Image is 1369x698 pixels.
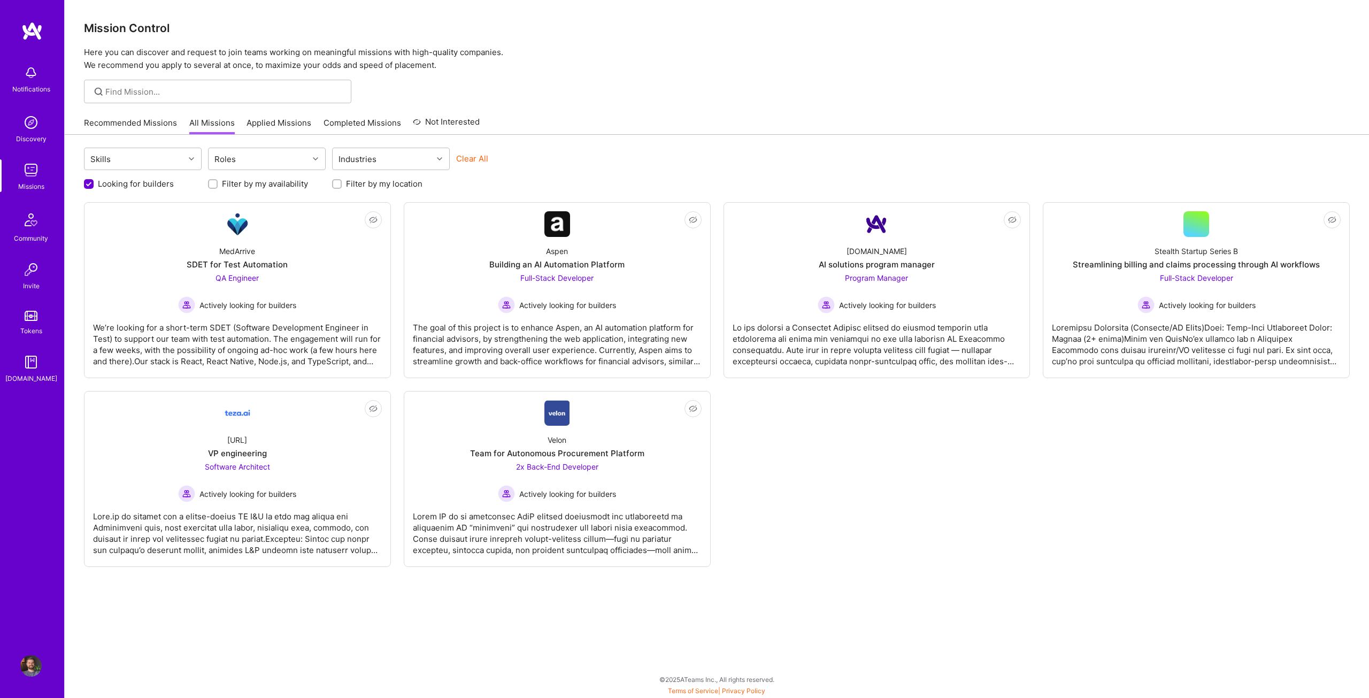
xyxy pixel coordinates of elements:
[93,400,382,558] a: Company Logo[URL]VP engineeringSoftware Architect Actively looking for buildersActively looking f...
[1052,313,1341,367] div: Loremipsu Dolorsita (Consecte/AD Elits)Doei: Temp-Inci Utlaboreet Dolor: Magnaa (2+ enima)Minim v...
[519,488,616,500] span: Actively looking for builders
[1052,211,1341,369] a: Stealth Startup Series BStreamlining billing and claims processing through AI workflowsFull-Stack...
[413,502,702,556] div: Lorem IP do si ametconsec AdiP elitsed doeiusmodt inc utlaboreetd ma aliquaenim AD “minimveni” qu...
[225,211,250,237] img: Company Logo
[733,313,1021,367] div: Lo ips dolorsi a Consectet Adipisc elitsed do eiusmod temporin utla etdolorema ali enima min veni...
[324,117,401,135] a: Completed Missions
[247,117,311,135] a: Applied Missions
[413,116,480,135] a: Not Interested
[839,300,936,311] span: Actively looking for builders
[20,351,42,373] img: guide book
[23,280,40,292] div: Invite
[413,313,702,367] div: The goal of this project is to enhance Aspen, an AI automation platform for financial advisors, b...
[98,178,174,189] label: Looking for builders
[21,21,43,41] img: logo
[516,462,598,471] span: 2x Back-End Developer
[689,216,697,224] i: icon EyeClosed
[470,448,644,459] div: Team for Autonomous Procurement Platform
[689,404,697,413] i: icon EyeClosed
[1160,273,1233,282] span: Full-Stack Developer
[14,233,48,244] div: Community
[1159,300,1256,311] span: Actively looking for builders
[189,117,235,135] a: All Missions
[369,404,378,413] i: icon EyeClosed
[668,687,765,695] span: |
[5,373,57,384] div: [DOMAIN_NAME]
[548,434,566,446] div: Velon
[84,21,1350,35] h3: Mission Control
[346,178,422,189] label: Filter by my location
[88,151,113,167] div: Skills
[456,153,488,164] button: Clear All
[20,655,42,677] img: User Avatar
[93,86,105,98] i: icon SearchGrey
[20,259,42,280] img: Invite
[12,83,50,95] div: Notifications
[84,117,177,135] a: Recommended Missions
[189,156,194,162] i: icon Chevron
[25,311,37,321] img: tokens
[20,62,42,83] img: bell
[544,211,570,237] img: Company Logo
[437,156,442,162] i: icon Chevron
[864,211,889,237] img: Company Logo
[498,485,515,502] img: Actively looking for builders
[1155,246,1238,257] div: Stealth Startup Series B
[20,325,42,336] div: Tokens
[520,273,594,282] span: Full-Stack Developer
[847,246,907,257] div: [DOMAIN_NAME]
[546,246,568,257] div: Aspen
[93,502,382,556] div: Lore.ip do sitamet con a elitse-doeius TE I&U la etdo mag aliqua eni Adminimveni quis, nost exerc...
[1137,296,1155,313] img: Actively looking for builders
[1008,216,1017,224] i: icon EyeClosed
[18,181,44,192] div: Missions
[20,159,42,181] img: teamwork
[16,133,47,144] div: Discovery
[84,46,1350,72] p: Here you can discover and request to join teams working on meaningful missions with high-quality ...
[18,207,44,233] img: Community
[722,687,765,695] a: Privacy Policy
[64,666,1369,693] div: © 2025 ATeams Inc., All rights reserved.
[498,296,515,313] img: Actively looking for builders
[212,151,239,167] div: Roles
[199,300,296,311] span: Actively looking for builders
[93,313,382,367] div: We’re looking for a short-term SDET (Software Development Engineer in Test) to support our team w...
[413,400,702,558] a: Company LogoVelonTeam for Autonomous Procurement Platform2x Back-End Developer Actively looking f...
[668,687,718,695] a: Terms of Service
[733,211,1021,369] a: Company Logo[DOMAIN_NAME]AI solutions program managerProgram Manager Actively looking for builder...
[819,259,935,270] div: AI solutions program manager
[208,448,267,459] div: VP engineering
[187,259,288,270] div: SDET for Test Automation
[413,211,702,369] a: Company LogoAspenBuilding an AI Automation PlatformFull-Stack Developer Actively looking for buil...
[216,273,259,282] span: QA Engineer
[1073,259,1320,270] div: Streamlining billing and claims processing through AI workflows
[225,400,250,426] img: Company Logo
[818,296,835,313] img: Actively looking for builders
[845,273,908,282] span: Program Manager
[93,211,382,369] a: Company LogoMedArriveSDET for Test AutomationQA Engineer Actively looking for buildersActively lo...
[219,246,255,257] div: MedArrive
[519,300,616,311] span: Actively looking for builders
[227,434,247,446] div: [URL]
[199,488,296,500] span: Actively looking for builders
[336,151,379,167] div: Industries
[18,655,44,677] a: User Avatar
[544,400,570,426] img: Company Logo
[178,296,195,313] img: Actively looking for builders
[178,485,195,502] img: Actively looking for builders
[205,462,270,471] span: Software Architect
[313,156,318,162] i: icon Chevron
[20,112,42,133] img: discovery
[222,178,308,189] label: Filter by my availability
[105,86,343,97] input: Find Mission...
[489,259,625,270] div: Building an AI Automation Platform
[369,216,378,224] i: icon EyeClosed
[1328,216,1336,224] i: icon EyeClosed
